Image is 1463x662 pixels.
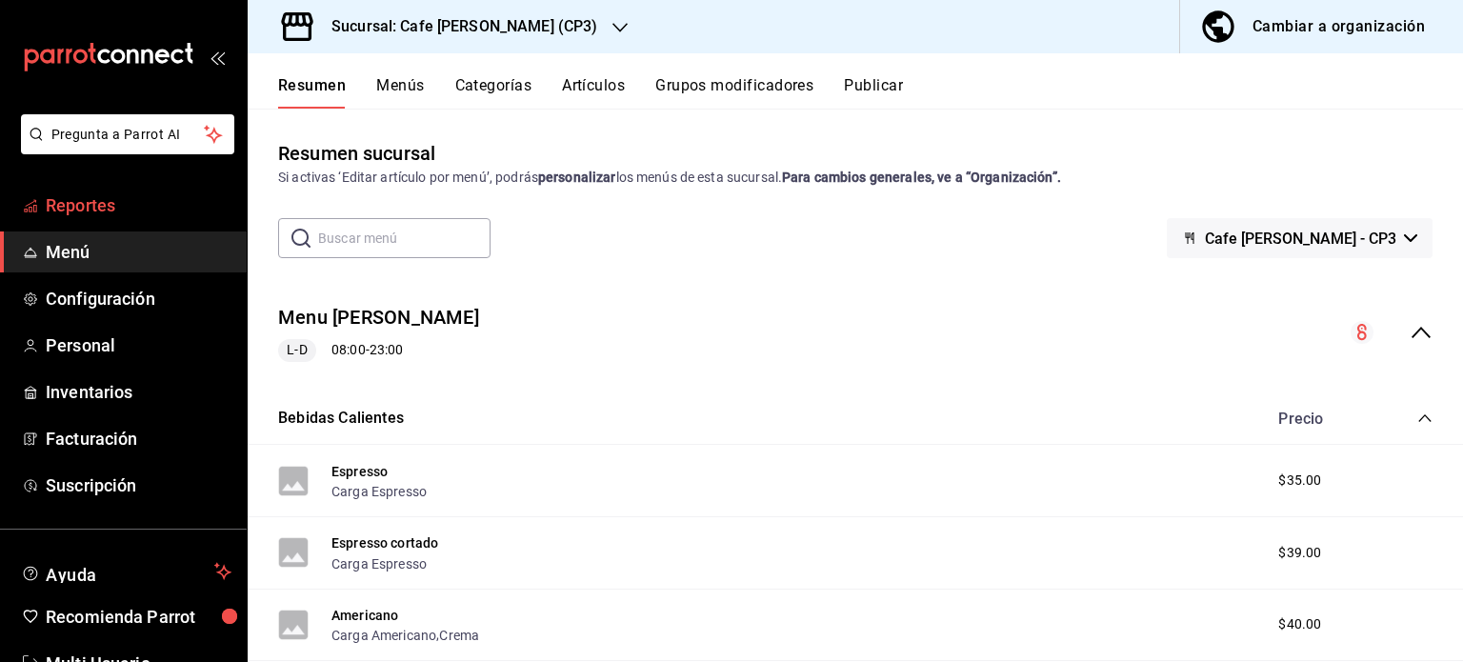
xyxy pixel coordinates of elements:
[278,139,435,168] div: Resumen sucursal
[331,554,427,573] button: Carga Espresso
[278,168,1433,188] div: Si activas ‘Editar artículo por menú’, podrás los menús de esta sucursal.
[46,286,231,311] span: Configuración
[279,340,314,360] span: L-D
[46,426,231,451] span: Facturación
[46,192,231,218] span: Reportes
[278,76,346,109] button: Resumen
[1167,218,1433,258] button: Cafe [PERSON_NAME] - CP3
[331,625,479,645] div: ,
[278,304,479,331] button: Menu [PERSON_NAME]
[1278,471,1321,491] span: $35.00
[46,560,207,583] span: Ayuda
[439,626,479,645] button: Crema
[46,472,231,498] span: Suscripción
[51,125,205,145] span: Pregunta a Parrot AI
[46,379,231,405] span: Inventarios
[1417,411,1433,426] button: collapse-category-row
[331,626,436,645] button: Carga Americano
[331,462,388,481] button: Espresso
[331,482,427,501] button: Carga Espresso
[46,604,231,630] span: Recomienda Parrot
[782,170,1061,185] strong: Para cambios generales, ve a “Organización”.
[1253,13,1425,40] div: Cambiar a organización
[46,332,231,358] span: Personal
[13,138,234,158] a: Pregunta a Parrot AI
[1278,614,1321,634] span: $40.00
[278,76,1463,109] div: navigation tabs
[318,219,491,257] input: Buscar menú
[655,76,813,109] button: Grupos modificadores
[455,76,532,109] button: Categorías
[278,408,404,430] button: Bebidas Calientes
[278,339,479,362] div: 08:00 - 23:00
[331,606,398,625] button: Americano
[210,50,225,65] button: open_drawer_menu
[46,239,231,265] span: Menú
[562,76,625,109] button: Artículos
[21,114,234,154] button: Pregunta a Parrot AI
[1205,230,1396,248] span: Cafe [PERSON_NAME] - CP3
[248,289,1463,377] div: collapse-menu-row
[1278,543,1321,563] span: $39.00
[331,533,438,552] button: Espresso cortado
[538,170,616,185] strong: personalizar
[1259,410,1381,428] div: Precio
[316,15,597,38] h3: Sucursal: Cafe [PERSON_NAME] (CP3)
[376,76,424,109] button: Menús
[844,76,903,109] button: Publicar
